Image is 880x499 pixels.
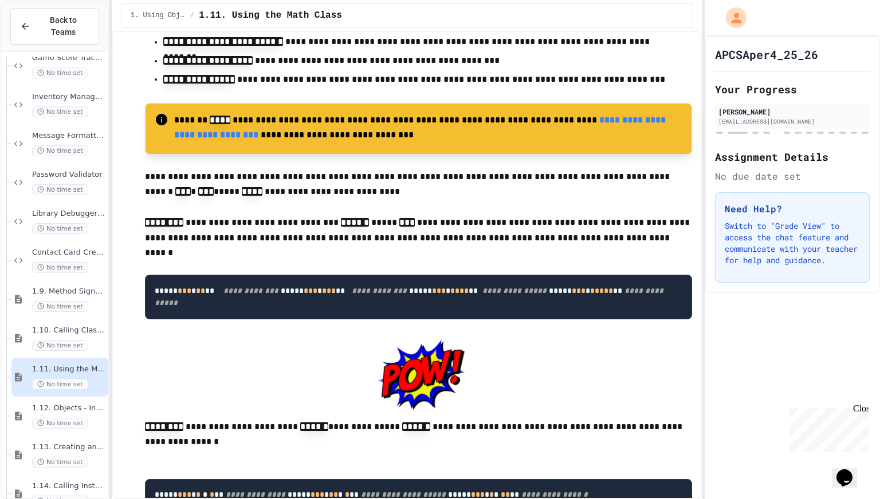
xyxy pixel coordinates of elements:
[5,5,79,73] div: Chat with us now!Close
[785,403,869,452] iframe: chat widget
[32,340,88,351] span: No time set
[199,9,342,22] span: 1.11. Using the Math Class
[32,248,106,258] span: Contact Card Creator
[32,365,106,374] span: 1.11. Using the Math Class
[718,117,866,126] div: [EMAIL_ADDRESS][DOMAIN_NAME]
[37,14,89,38] span: Back to Teams
[715,149,870,165] h2: Assignment Details
[32,481,106,491] span: 1.14. Calling Instance Methods
[32,457,88,468] span: No time set
[32,301,88,312] span: No time set
[32,53,106,63] span: Game Score Tracker
[714,5,749,31] div: My Account
[32,223,88,234] span: No time set
[32,209,106,219] span: Library Debugger Challenge
[32,106,88,117] span: No time set
[32,418,88,429] span: No time set
[715,46,818,62] h1: APCSAper4_25_26
[32,262,88,273] span: No time set
[190,11,194,20] span: /
[10,8,99,45] button: Back to Teams
[718,106,866,117] div: [PERSON_NAME]
[715,169,870,183] div: No due date set
[32,184,88,195] span: No time set
[32,287,106,296] span: 1.9. Method Signatures
[32,170,106,180] span: Password Validator
[32,403,106,413] span: 1.12. Objects - Instances of Classes
[131,11,186,20] span: 1. Using Objects and Methods
[715,81,870,97] h2: Your Progress
[32,68,88,78] span: No time set
[725,220,860,266] p: Switch to "Grade View" to access the chat feature and communicate with your teacher for help and ...
[32,92,106,102] span: Inventory Management System
[32,326,106,335] span: 1.10. Calling Class Methods
[32,442,106,452] span: 1.13. Creating and Initializing Objects: Constructors
[32,145,88,156] span: No time set
[832,453,869,488] iframe: chat widget
[32,131,106,141] span: Message Formatter Fixer
[725,202,860,216] h3: Need Help?
[32,379,88,390] span: No time set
